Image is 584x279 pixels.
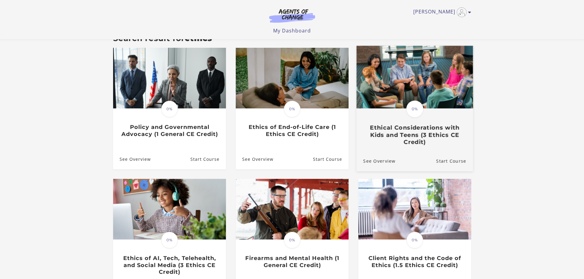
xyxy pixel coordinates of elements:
[113,149,151,169] a: Policy and Governmental Advocacy (1 General CE Credit): See Overview
[190,149,226,169] a: Policy and Governmental Advocacy (1 General CE Credit): Resume Course
[284,232,300,248] span: 0%
[356,150,395,171] a: Ethical Considerations with Kids and Teens (3 Ethics CE Credit): See Overview
[436,150,473,171] a: Ethical Considerations with Kids and Teens (3 Ethics CE Credit): Resume Course
[236,149,273,169] a: Ethics of End-of-Life Care (1 Ethics CE Credit): See Overview
[406,100,423,118] span: 0%
[242,124,342,138] h3: Ethics of End-of-Life Care (1 Ethics CE Credit)
[284,101,300,117] span: 0%
[161,101,178,117] span: 0%
[263,9,322,23] img: Agents of Change Logo
[242,255,342,269] h3: Firearms and Mental Health (1 General CE Credit)
[120,255,219,276] h3: Ethics of AI, Tech, Telehealth, and Social Media (3 Ethics CE Credit)
[120,124,219,138] h3: Policy and Governmental Advocacy (1 General CE Credit)
[365,255,464,269] h3: Client Rights and the Code of Ethics (1.5 Ethics CE Credit)
[407,232,423,248] span: 0%
[413,7,468,17] a: Toggle menu
[363,124,466,145] h3: Ethical Considerations with Kids and Teens (3 Ethics CE Credit)
[273,27,311,34] a: My Dashboard
[161,232,178,248] span: 0%
[313,149,348,169] a: Ethics of End-of-Life Care (1 Ethics CE Credit): Resume Course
